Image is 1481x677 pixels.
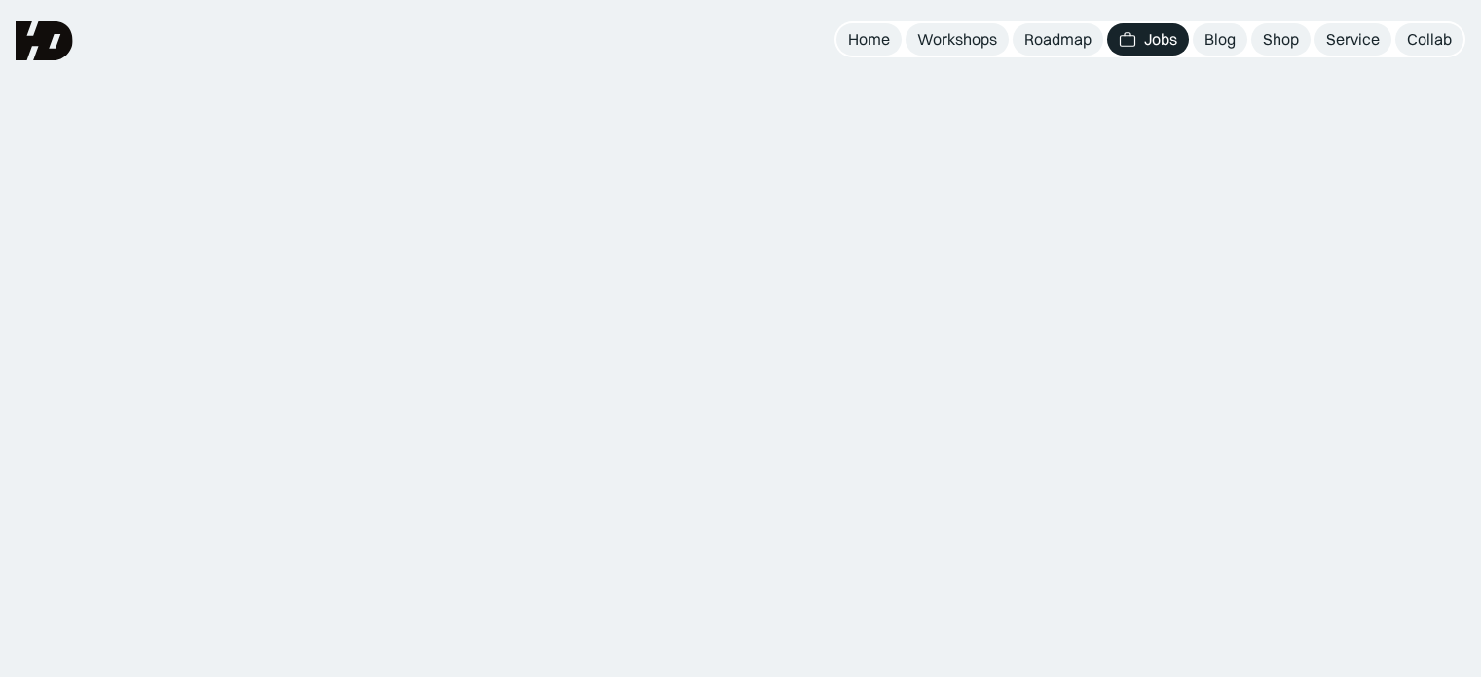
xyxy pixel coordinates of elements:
div: Shop [1263,29,1299,50]
div: Blog [1204,29,1236,50]
div: Jobs [1144,29,1177,50]
a: Roadmap [1013,23,1103,56]
div: Roadmap [1024,29,1092,50]
div: Workshops [917,29,997,50]
div: Collab [1407,29,1452,50]
div: Home [848,29,890,50]
a: Jobs [1107,23,1189,56]
a: Workshops [906,23,1009,56]
a: Shop [1251,23,1311,56]
a: Service [1314,23,1391,56]
div: Service [1326,29,1380,50]
a: Home [836,23,902,56]
a: Collab [1395,23,1463,56]
a: Blog [1193,23,1247,56]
